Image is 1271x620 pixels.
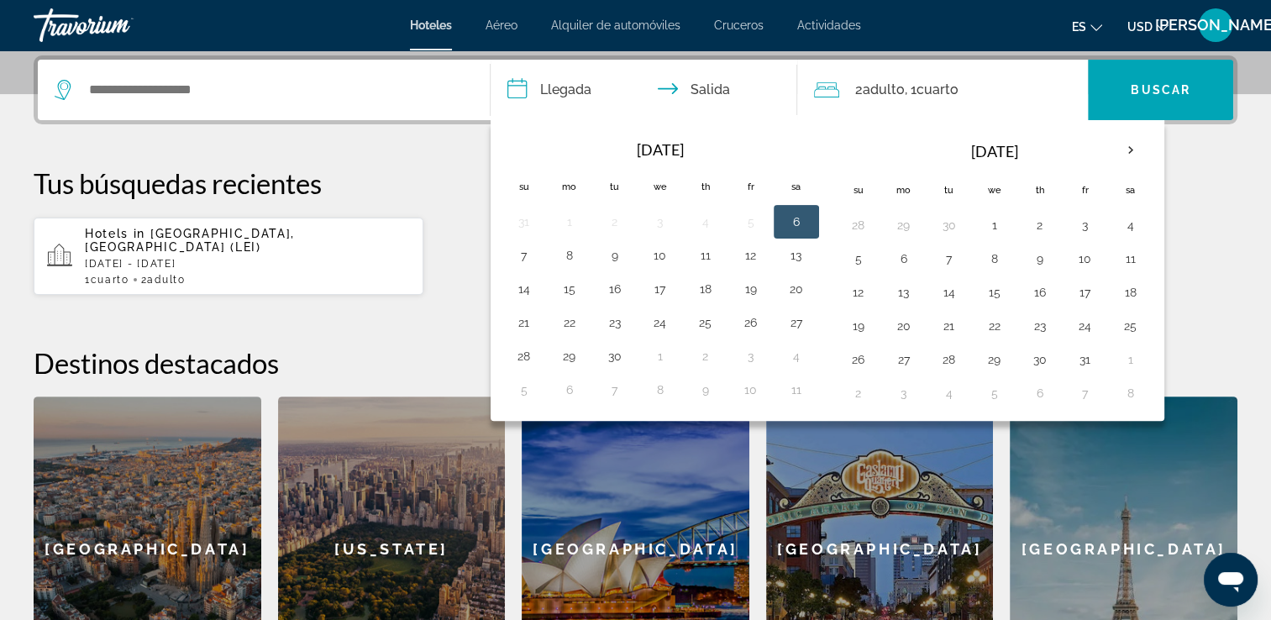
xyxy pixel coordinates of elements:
[547,131,774,168] th: [DATE]
[916,81,958,97] span: Cuarto
[845,381,872,405] button: Day 2
[601,277,628,301] button: Day 16
[511,311,538,334] button: Day 21
[738,311,764,334] button: Day 26
[511,210,538,234] button: Day 31
[1027,348,1053,371] button: Day 30
[890,281,917,304] button: Day 13
[1108,131,1153,170] button: Next month
[85,227,295,254] span: [GEOGRAPHIC_DATA], [GEOGRAPHIC_DATA] (LEI)
[556,344,583,368] button: Day 29
[1027,247,1053,271] button: Day 9
[1204,553,1258,607] iframe: Botón para iniciar la ventana de mensajería
[738,244,764,267] button: Day 12
[981,381,1008,405] button: Day 5
[647,378,674,402] button: Day 8
[601,210,628,234] button: Day 2
[936,381,963,405] button: Day 4
[486,18,517,32] a: Aéreo
[647,210,674,234] button: Day 3
[511,244,538,267] button: Day 7
[647,344,674,368] button: Day 1
[34,166,1237,200] p: Tus búsquedas recientes
[1127,14,1169,39] button: Change currency
[1117,213,1144,237] button: Day 4
[890,213,917,237] button: Day 29
[783,311,810,334] button: Day 27
[38,60,1233,120] div: Search widget
[1072,314,1099,338] button: Day 24
[1072,14,1102,39] button: Change language
[890,381,917,405] button: Day 3
[85,227,145,240] span: Hotels in
[34,3,202,47] a: Travorium
[1072,213,1099,237] button: Day 3
[845,247,872,271] button: Day 5
[556,210,583,234] button: Day 1
[738,210,764,234] button: Day 5
[1131,83,1190,97] span: Buscar
[890,348,917,371] button: Day 27
[34,346,1237,380] h2: Destinos destacados
[692,378,719,402] button: Day 9
[783,344,810,368] button: Day 4
[85,258,410,270] p: [DATE] - [DATE]
[904,78,958,102] span: , 1
[845,213,872,237] button: Day 28
[936,314,963,338] button: Day 21
[936,247,963,271] button: Day 7
[1088,60,1233,120] button: Buscar
[1072,381,1099,405] button: Day 7
[1072,348,1099,371] button: Day 31
[783,378,810,402] button: Day 11
[1117,314,1144,338] button: Day 25
[845,314,872,338] button: Day 19
[34,217,423,296] button: Hotels in [GEOGRAPHIC_DATA], [GEOGRAPHIC_DATA] (LEI)[DATE] - [DATE]1Cuarto2Adulto
[692,344,719,368] button: Day 2
[692,210,719,234] button: Day 4
[511,378,538,402] button: Day 5
[147,274,185,286] span: Adulto
[601,244,628,267] button: Day 9
[1117,381,1144,405] button: Day 8
[647,311,674,334] button: Day 24
[556,244,583,267] button: Day 8
[854,78,904,102] span: 2
[692,244,719,267] button: Day 11
[890,314,917,338] button: Day 20
[981,247,1008,271] button: Day 8
[981,213,1008,237] button: Day 1
[647,244,674,267] button: Day 10
[491,60,798,120] button: Check in and out dates
[141,274,186,286] span: 2
[738,344,764,368] button: Day 3
[783,210,810,234] button: Day 6
[797,18,861,32] a: Actividades
[511,277,538,301] button: Day 14
[738,378,764,402] button: Day 10
[1072,20,1086,34] span: es
[845,348,872,371] button: Day 26
[738,277,764,301] button: Day 19
[551,18,680,32] a: Alquiler de automóviles
[601,344,628,368] button: Day 30
[936,213,963,237] button: Day 30
[936,281,963,304] button: Day 14
[85,274,129,286] span: 1
[862,81,904,97] span: Adulto
[797,60,1088,120] button: Travelers: 2 adults, 0 children
[981,348,1008,371] button: Day 29
[1072,247,1099,271] button: Day 10
[410,18,452,32] a: Hoteles
[845,281,872,304] button: Day 12
[783,244,810,267] button: Day 13
[556,378,583,402] button: Day 6
[981,314,1008,338] button: Day 22
[647,277,674,301] button: Day 17
[714,18,764,32] a: Cruceros
[601,378,628,402] button: Day 7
